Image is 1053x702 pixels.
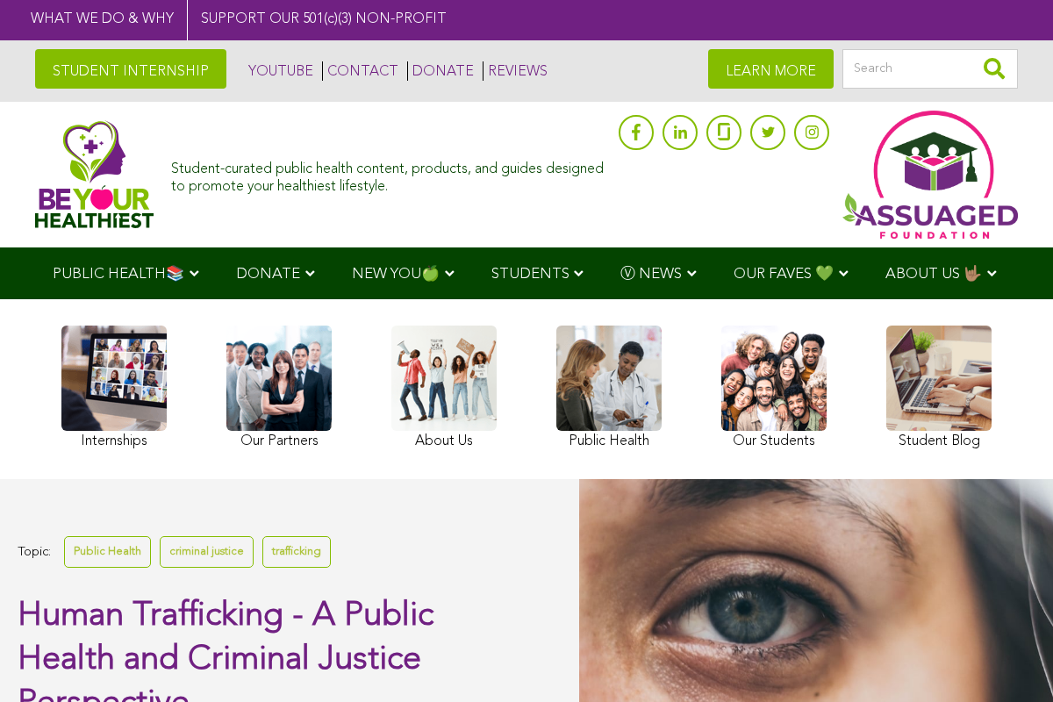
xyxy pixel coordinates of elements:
[965,618,1053,702] iframe: Chat Widget
[160,536,254,567] a: criminal justice
[262,536,331,567] a: trafficking
[35,49,226,89] a: STUDENT INTERNSHIP
[53,267,184,282] span: PUBLIC HEALTH📚
[352,267,440,282] span: NEW YOU🍏
[483,61,548,81] a: REVIEWS
[236,267,300,282] span: DONATE
[35,120,154,228] img: Assuaged
[244,61,313,81] a: YOUTUBE
[26,247,1027,299] div: Navigation Menu
[407,61,474,81] a: DONATE
[885,267,982,282] span: ABOUT US 🤟🏽
[171,153,610,195] div: Student-curated public health content, products, and guides designed to promote your healthiest l...
[708,49,834,89] a: LEARN MORE
[734,267,834,282] span: OUR FAVES 💚
[842,111,1018,239] img: Assuaged App
[620,267,682,282] span: Ⓥ NEWS
[491,267,569,282] span: STUDENTS
[322,61,398,81] a: CONTACT
[18,541,51,564] span: Topic:
[718,123,730,140] img: glassdoor
[842,49,1018,89] input: Search
[64,536,151,567] a: Public Health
